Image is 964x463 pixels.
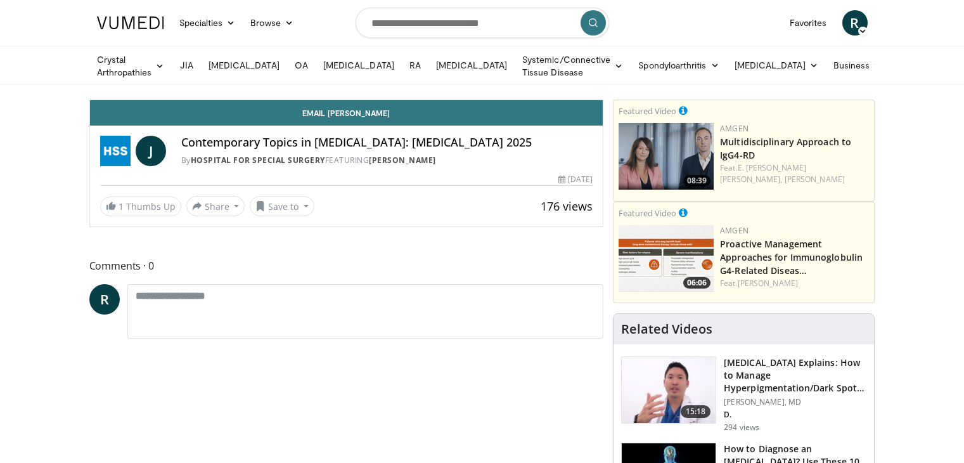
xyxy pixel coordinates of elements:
[842,10,868,36] a: R
[89,284,120,315] a: R
[100,197,181,216] a: 1 Thumbs Up
[186,196,245,216] button: Share
[681,405,711,418] span: 15:18
[621,356,866,433] a: 15:18 [MEDICAL_DATA] Explains: How to Manage Hyperpigmentation/Dark Spots o… [PERSON_NAME], MD D....
[724,410,866,420] p: D.
[724,397,866,407] p: [PERSON_NAME], MD
[428,53,515,78] a: [MEDICAL_DATA]
[356,8,609,38] input: Search topics, interventions
[720,278,869,289] div: Feat.
[119,200,124,212] span: 1
[201,53,287,78] a: [MEDICAL_DATA]
[619,225,714,292] a: 06:06
[720,162,806,185] a: E. [PERSON_NAME] [PERSON_NAME],
[89,53,172,79] a: Crystal Arthropathies
[720,225,749,236] a: Amgen
[316,53,402,78] a: [MEDICAL_DATA]
[181,155,593,166] div: By FEATURING
[622,357,716,423] img: e1503c37-a13a-4aad-9ea8-1e9b5ff728e6.150x105_q85_crop-smart_upscale.jpg
[621,322,712,337] h4: Related Videos
[619,225,714,292] img: b07e8bac-fd62-4609-bac4-e65b7a485b7c.png.150x105_q85_crop-smart_upscale.png
[100,136,131,166] img: Hospital for Special Surgery
[97,16,164,29] img: VuMedi Logo
[515,53,631,79] a: Systemic/Connective Tissue Disease
[720,123,749,134] a: Amgen
[287,53,316,78] a: OA
[89,258,604,274] span: Comments 0
[631,53,726,78] a: Spondyloarthritis
[250,196,314,216] button: Save to
[683,277,710,289] span: 06:06
[191,155,325,166] a: Hospital for Special Surgery
[558,174,593,185] div: [DATE]
[785,174,845,185] a: [PERSON_NAME]
[826,53,890,78] a: Business
[90,100,603,126] a: Email [PERSON_NAME]
[727,53,826,78] a: [MEDICAL_DATA]
[720,136,851,161] a: Multidisciplinary Approach to IgG4-RD
[619,123,714,190] img: 04ce378e-5681-464e-a54a-15375da35326.png.150x105_q85_crop-smart_upscale.png
[720,162,869,185] div: Feat.
[782,10,835,36] a: Favorites
[619,123,714,190] a: 08:39
[172,53,201,78] a: JIA
[619,105,676,117] small: Featured Video
[181,136,593,150] h4: Contemporary Topics in [MEDICAL_DATA]: [MEDICAL_DATA] 2025
[541,199,593,214] span: 176 views
[724,422,759,433] p: 294 views
[619,207,676,219] small: Featured Video
[683,175,710,186] span: 08:39
[738,278,798,289] a: [PERSON_NAME]
[369,155,436,166] a: [PERSON_NAME]
[243,10,301,36] a: Browse
[720,238,863,277] a: Proactive Management Approaches for Immunoglobulin G4-Related Diseas…
[402,53,428,78] a: RA
[172,10,243,36] a: Specialties
[136,136,166,166] a: J
[724,356,866,395] h3: [MEDICAL_DATA] Explains: How to Manage Hyperpigmentation/Dark Spots o…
